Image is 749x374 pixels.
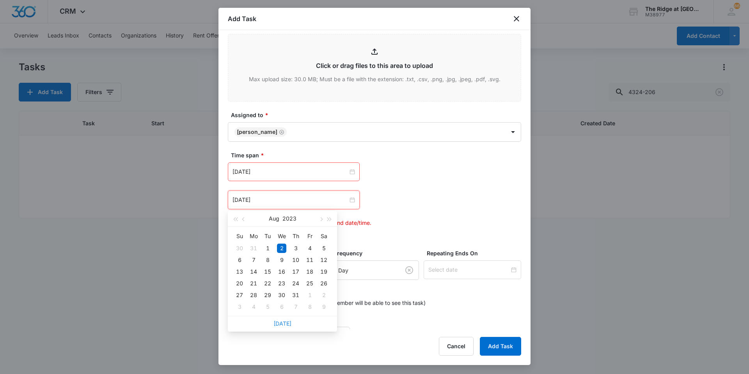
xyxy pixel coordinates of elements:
div: 22 [263,279,272,288]
td: 2023-07-30 [233,242,247,254]
div: 2 [319,290,328,300]
div: 30 [235,244,244,253]
td: 2023-08-11 [303,254,317,266]
div: 1 [305,290,314,300]
button: Aug [269,211,279,226]
button: Add Task [480,337,521,356]
div: 19 [319,267,328,276]
div: 21 [249,279,258,288]
td: 2023-08-26 [317,278,331,289]
td: 2023-08-05 [317,242,331,254]
td: 2023-08-04 [303,242,317,254]
td: 2023-08-03 [289,242,303,254]
th: Tu [261,230,275,242]
div: 3 [235,302,244,312]
div: 30 [277,290,286,300]
td: 2023-09-01 [303,289,317,301]
button: close [512,14,521,23]
div: 18 [305,267,314,276]
div: 16 [277,267,286,276]
td: 2023-08-17 [289,266,303,278]
td: 2023-09-08 [303,301,317,313]
div: 2 [277,244,286,253]
button: Clear [403,264,415,276]
td: 2023-08-13 [233,266,247,278]
label: Time span [231,151,524,159]
div: 24 [291,279,300,288]
label: Repeating Ends On [427,249,524,257]
div: [PERSON_NAME] [237,129,277,135]
div: 6 [277,302,286,312]
td: 2023-08-28 [247,289,261,301]
td: 2023-08-10 [289,254,303,266]
div: 28 [249,290,258,300]
td: 2023-09-05 [261,301,275,313]
div: 4 [249,302,258,312]
td: 2023-08-30 [275,289,289,301]
td: 2023-08-08 [261,254,275,266]
td: 2023-08-01 [261,242,275,254]
div: 6 [235,255,244,265]
div: 7 [249,255,258,265]
div: 8 [305,302,314,312]
div: 12 [319,255,328,265]
div: 23 [277,279,286,288]
div: 11 [305,255,314,265]
div: 1 [263,244,272,253]
td: 2023-08-24 [289,278,303,289]
td: 2023-08-22 [261,278,275,289]
button: 2023 [282,211,296,226]
td: 2023-08-07 [247,254,261,266]
div: 17 [291,267,300,276]
td: 2023-09-03 [233,301,247,313]
h1: Add Task [228,14,256,23]
label: Frequency [334,249,422,257]
td: 2023-08-18 [303,266,317,278]
td: 2023-08-09 [275,254,289,266]
div: 14 [249,267,258,276]
a: [DATE] [273,320,291,327]
div: 10 [291,255,300,265]
th: Sa [317,230,331,242]
div: 9 [277,255,286,265]
td: 2023-09-02 [317,289,331,301]
td: 2023-09-09 [317,301,331,313]
div: Remove Ricardo Marin [277,129,284,135]
button: Cancel [439,337,474,356]
td: 2023-09-07 [289,301,303,313]
td: 2023-08-21 [247,278,261,289]
label: Assigned to [231,111,524,119]
td: 2023-08-14 [247,266,261,278]
th: Mo [247,230,261,242]
td: 2023-08-02 [275,242,289,254]
td: 2023-08-25 [303,278,317,289]
div: 27 [235,290,244,300]
div: 26 [319,279,328,288]
div: 9 [319,302,328,312]
div: 13 [235,267,244,276]
th: Fr [303,230,317,242]
input: Select date [428,265,509,274]
th: Su [233,230,247,242]
div: 8 [263,255,272,265]
td: 2023-08-19 [317,266,331,278]
div: 4 [305,244,314,253]
td: 2023-08-31 [289,289,303,301]
td: 2023-08-12 [317,254,331,266]
td: 2023-08-27 [233,289,247,301]
td: 2023-08-16 [275,266,289,278]
td: 2023-08-23 [275,278,289,289]
td: 2023-08-06 [233,254,247,266]
div: 15 [263,267,272,276]
div: 20 [235,279,244,288]
input: Aug 15, 2025 [233,167,348,176]
div: 31 [291,290,300,300]
div: 25 [305,279,314,288]
td: 2023-08-29 [261,289,275,301]
td: 2023-07-31 [247,242,261,254]
td: 2023-08-20 [233,278,247,289]
th: Th [289,230,303,242]
div: 29 [263,290,272,300]
input: Aug 2, 2023 [233,196,348,204]
p: Ensure starting date/time occurs before end date/time. [231,219,521,227]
